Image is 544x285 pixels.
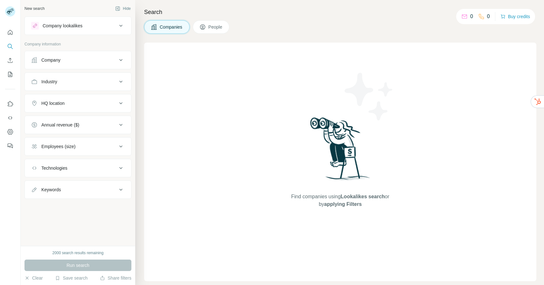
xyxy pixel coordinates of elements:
[100,275,131,281] button: Share filters
[5,55,15,66] button: Enrich CSV
[25,182,131,197] button: Keywords
[25,18,131,33] button: Company lookalikes
[5,126,15,138] button: Dashboard
[324,201,362,207] span: applying Filters
[41,100,65,106] div: HQ location
[5,140,15,152] button: Feedback
[5,69,15,80] button: My lists
[25,52,131,68] button: Company
[41,78,57,85] div: Industry
[340,68,398,125] img: Surfe Illustration - Stars
[500,12,530,21] button: Buy credits
[5,98,15,110] button: Use Surfe on LinkedIn
[41,187,61,193] div: Keywords
[25,117,131,132] button: Annual revenue ($)
[289,193,391,208] span: Find companies using or by
[160,24,183,30] span: Companies
[470,13,473,20] p: 0
[52,250,104,256] div: 2000 search results remaining
[41,143,75,150] div: Employees (size)
[144,8,536,17] h4: Search
[24,41,131,47] p: Company information
[208,24,223,30] span: People
[5,112,15,124] button: Use Surfe API
[25,139,131,154] button: Employees (size)
[41,122,79,128] div: Annual revenue ($)
[24,275,43,281] button: Clear
[41,57,60,63] div: Company
[111,4,135,13] button: Hide
[341,194,385,199] span: Lookalikes search
[25,96,131,111] button: HQ location
[5,27,15,38] button: Quick start
[25,160,131,176] button: Technologies
[43,23,82,29] div: Company lookalikes
[307,116,373,187] img: Surfe Illustration - Woman searching with binoculars
[487,13,490,20] p: 0
[24,6,45,11] div: New search
[55,275,87,281] button: Save search
[25,74,131,89] button: Industry
[41,165,67,171] div: Technologies
[5,41,15,52] button: Search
